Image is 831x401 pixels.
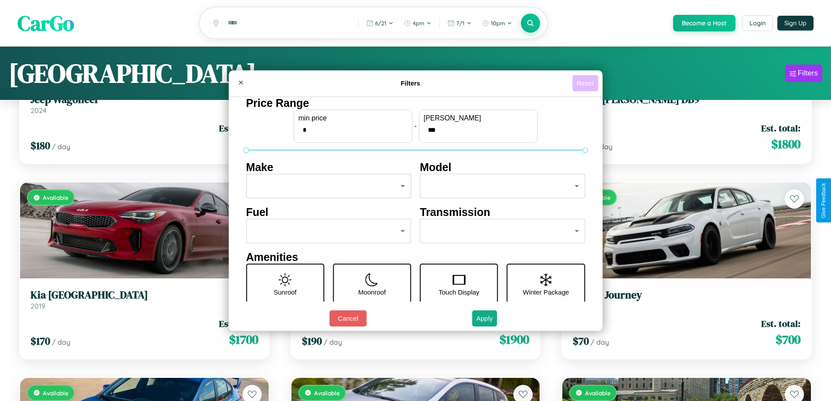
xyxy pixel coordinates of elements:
span: / day [52,142,70,151]
span: Available [585,389,611,397]
span: $ 70 [573,334,589,348]
h4: Model [420,161,585,174]
span: $ 180 [31,138,50,153]
p: Sunroof [274,286,297,298]
h3: Aston [PERSON_NAME] DB9 [573,93,800,106]
button: Apply [472,310,497,326]
span: / day [591,338,609,346]
span: / day [594,142,612,151]
span: $ 700 [776,331,800,348]
h4: Make [246,161,411,174]
span: 4pm [413,20,424,27]
h4: Price Range [246,97,585,110]
h3: Kia [GEOGRAPHIC_DATA] [31,289,258,302]
h3: Jeep Wagoneer [31,93,258,106]
h4: Fuel [246,206,411,219]
h4: Transmission [420,206,585,219]
a: Dodge Journey2020 [573,289,800,310]
span: $ 1800 [771,135,800,153]
span: CarGo [17,9,74,38]
button: 10pm [478,16,516,30]
button: Become a Host [673,15,735,31]
h3: Dodge Journey [573,289,800,302]
h4: Filters [249,79,572,87]
div: Filters [798,69,818,78]
button: 4pm [400,16,436,30]
span: Available [43,194,68,201]
a: Jeep Wagoneer2024 [31,93,258,115]
button: Cancel [329,310,366,326]
p: - [414,120,417,132]
span: $ 170 [31,334,50,348]
button: Login [742,15,773,31]
span: $ 190 [302,334,322,348]
span: $ 1900 [499,331,529,348]
button: Filters [785,65,822,82]
label: [PERSON_NAME] [424,114,533,122]
button: 6/21 [362,16,398,30]
p: Winter Package [523,286,569,298]
h4: Amenities [246,251,585,264]
span: Est. total: [219,122,258,134]
a: Aston [PERSON_NAME] DB92014 [573,93,800,115]
span: / day [324,338,342,346]
span: / day [52,338,70,346]
span: 10pm [491,20,505,27]
button: Sign Up [777,16,814,31]
a: Kia [GEOGRAPHIC_DATA]2019 [31,289,258,310]
p: Touch Display [438,286,479,298]
div: Give Feedback [821,183,827,218]
button: Reset [572,75,598,91]
span: Est. total: [761,122,800,134]
span: $ 1700 [229,331,258,348]
h1: [GEOGRAPHIC_DATA] [9,55,256,91]
span: 2024 [31,106,47,115]
span: 2019 [31,302,45,310]
span: Available [314,389,340,397]
span: Available [43,389,68,397]
p: Moonroof [358,286,386,298]
span: Est. total: [761,317,800,330]
label: min price [298,114,407,122]
span: 6 / 21 [375,20,386,27]
span: 7 / 1 [456,20,465,27]
button: 7/1 [443,16,476,30]
span: Est. total: [219,317,258,330]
